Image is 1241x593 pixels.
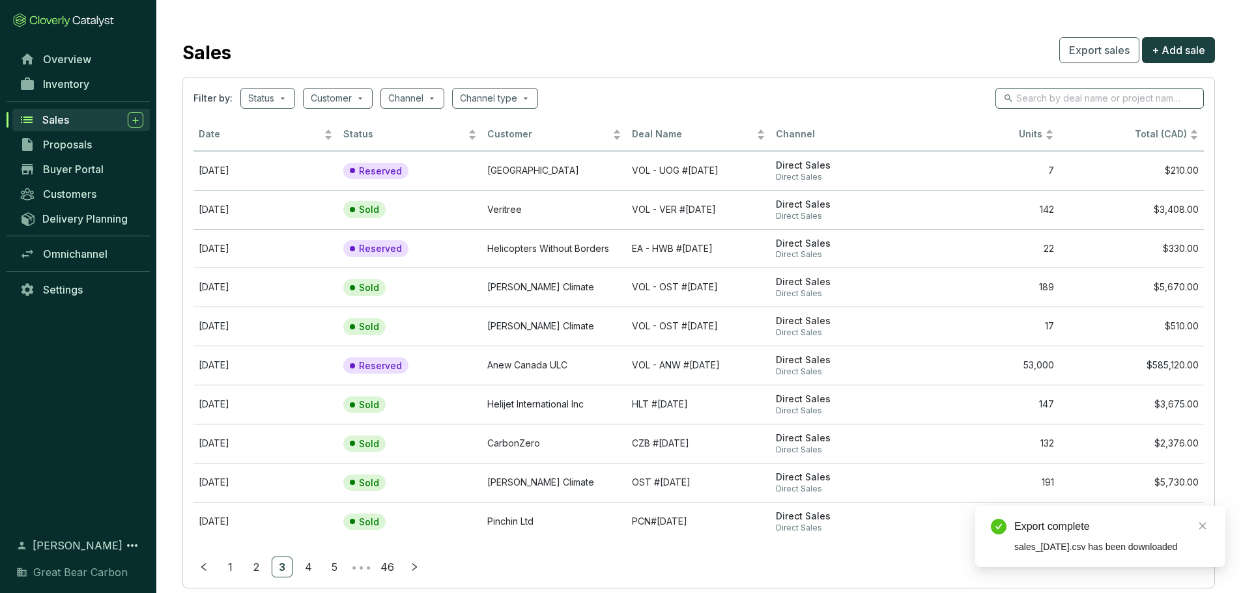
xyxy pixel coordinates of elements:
span: Status [343,128,466,141]
p: Sold [359,477,379,489]
span: [PERSON_NAME] [33,538,122,553]
p: Sold [359,438,379,450]
span: Direct Sales [776,484,910,494]
td: Helicopters Without Borders [482,229,627,268]
td: HLT #2026-07-03 [627,385,771,424]
td: Aug 16 2025 [193,346,338,385]
td: 191 [915,463,1060,502]
a: 1 [220,557,240,577]
td: $5,730.00 [1059,463,1204,502]
td: Jun 24 2025 [193,502,338,541]
td: 22 [915,229,1060,268]
span: Direct Sales [776,211,910,221]
span: left [199,562,208,572]
span: Omnichannel [43,247,107,260]
td: 147 [915,385,1060,424]
span: Inventory [43,77,89,90]
td: CZB #2025-06-27 [627,424,771,463]
span: Direct Sales [776,432,910,445]
td: OST #2025-06-24 [627,463,771,502]
a: 5 [324,557,344,577]
button: right [404,557,425,577]
td: VOL - OST #2025-07-18 [627,268,771,307]
a: Close [1195,519,1210,533]
td: Aug 20 2025 [193,229,338,268]
td: $510.00 [1059,307,1204,346]
td: $5,670.00 [1059,268,1204,307]
td: Jul 02 2020 [193,385,338,424]
span: Direct Sales [776,510,910,523]
p: Reserved [359,360,402,372]
h2: Sales [182,39,231,66]
td: 17 [915,307,1060,346]
th: Deal Name [627,119,771,151]
span: + Add sale [1152,42,1205,58]
span: Direct Sales [776,471,910,484]
td: 132 [915,424,1060,463]
a: Delivery Planning [13,208,150,229]
span: Direct Sales [776,276,910,288]
button: Export sales [1059,37,1139,63]
p: Reserved [359,165,402,177]
td: CarbonZero [482,424,627,463]
span: Units [920,128,1043,141]
li: 4 [298,557,319,577]
span: Direct Sales [776,445,910,455]
p: Reserved [359,243,402,255]
li: 46 [376,557,399,577]
td: $2,376.00 [1059,424,1204,463]
td: Helijet International Inc [482,385,627,424]
td: 189 [915,268,1060,307]
p: Sold [359,204,379,215]
td: $3,408.00 [1059,190,1204,229]
td: $210.00 [1059,151,1204,190]
a: Buyer Portal [13,158,150,180]
td: PCN#2025-06-24 [627,502,771,541]
li: Next Page [404,557,425,577]
li: 1 [220,557,240,577]
td: $330.00 [1059,229,1204,268]
th: Units [915,119,1060,151]
a: Settings [13,279,150,301]
a: Proposals [13,133,150,156]
td: Aug 28 2025 [193,151,338,190]
div: sales_[DATE].csv has been downloaded [1014,540,1210,554]
td: $17,430.00 [1059,502,1204,541]
button: left [193,557,214,577]
span: Direct Sales [776,523,910,533]
span: Direct Sales [776,159,910,172]
span: Date [199,128,321,141]
th: Customer [482,119,627,151]
td: Aug 14 2025 [193,268,338,307]
span: Filter by: [193,92,233,105]
span: Direct Sales [776,393,910,406]
a: Sales [12,109,150,131]
td: VOL - ANW #2025-07-17 [627,346,771,385]
td: Ostrom Climate [482,307,627,346]
li: 3 [272,557,292,577]
th: Channel [771,119,915,151]
span: close [1198,521,1207,531]
td: University Of Guelph [482,151,627,190]
td: Jun 24 2025 [193,463,338,502]
span: right [410,562,419,572]
span: Delivery Planning [42,212,128,225]
span: Overview [43,53,91,66]
td: EA - HWB #2025-07-21 [627,229,771,268]
a: 46 [377,557,398,577]
td: Aug 14 2025 [193,307,338,346]
li: 2 [246,557,266,577]
span: Direct Sales [776,172,910,182]
td: VOL - UOG #2025-07-29 [627,151,771,190]
td: 581 [915,502,1060,541]
span: Buyer Portal [43,163,104,176]
p: Sold [359,399,379,411]
span: Proposals [43,138,92,151]
span: Customer [487,128,610,141]
td: 7 [915,151,1060,190]
p: Sold [359,516,379,528]
span: Great Bear Carbon [33,564,128,580]
span: Direct Sales [776,315,910,327]
input: Search by deal name or project name... [1016,91,1184,105]
p: Sold [359,282,379,294]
